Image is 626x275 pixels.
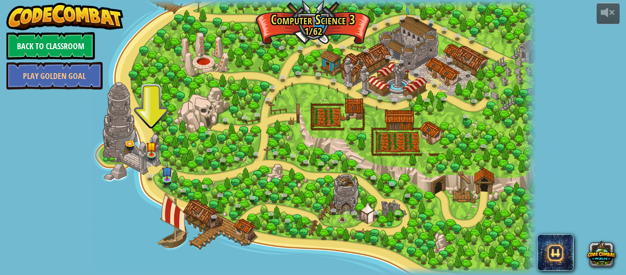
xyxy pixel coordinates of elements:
[6,62,103,90] a: Play Golden Goal
[6,32,95,60] a: Back to Classroom
[162,162,172,180] img: level-banner-unstarted-subscriber.png
[6,3,124,30] img: CodeCombat - Learn how to code by playing a game
[597,3,620,24] button: Adjust volume
[146,137,157,155] img: level-banner-started.png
